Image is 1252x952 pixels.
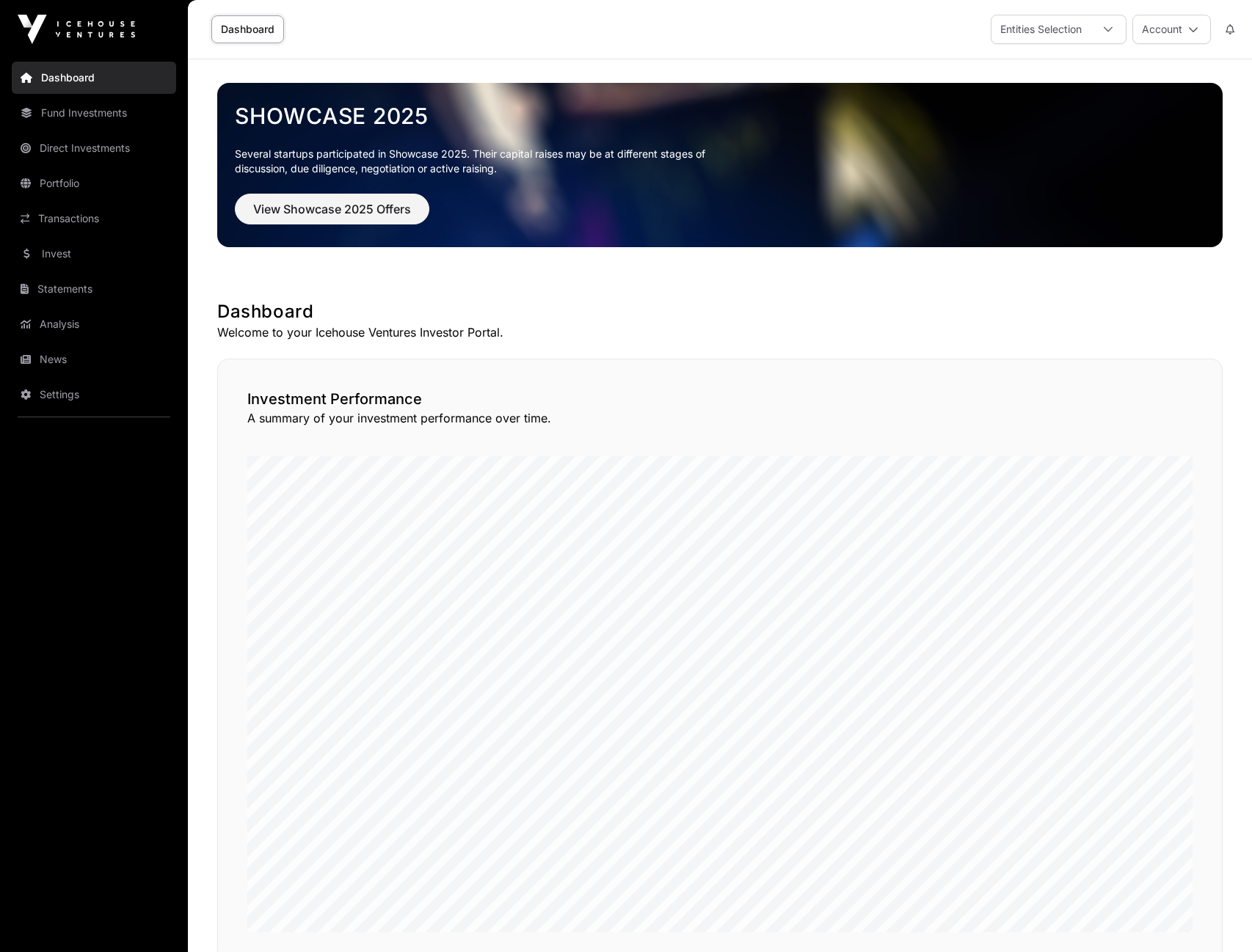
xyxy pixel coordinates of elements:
[1132,15,1211,44] button: Account
[1179,882,1252,952] iframe: Chat Widget
[991,15,1091,43] div: Entities Selection
[12,273,176,305] a: Statements
[217,83,1223,247] img: Showcase 2025
[12,343,176,376] a: News
[253,200,411,218] span: View Showcase 2025 Offers
[235,194,429,224] button: View Showcase 2025 Offers
[247,389,1193,409] h2: Investment Performance
[12,97,176,129] a: Fund Investments
[211,15,284,43] a: Dashboard
[235,147,728,176] p: Several startups participated in Showcase 2025. Their capital raises may be at different stages o...
[235,103,1205,129] a: Showcase 2025
[12,62,176,94] a: Dashboard
[217,323,1223,341] p: Welcome to your Icehouse Ventures Investor Portal.
[12,378,176,411] a: Settings
[12,308,176,340] a: Analysis
[235,208,429,223] a: View Showcase 2025 Offers
[12,238,176,270] a: Invest
[18,15,135,44] img: Icehouse Ventures Logo
[12,202,176,235] a: Transactions
[12,132,176,164] a: Direct Investments
[247,409,1193,427] p: A summary of your investment performance over time.
[12,167,176,199] a: Portfolio
[217,300,1223,323] h1: Dashboard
